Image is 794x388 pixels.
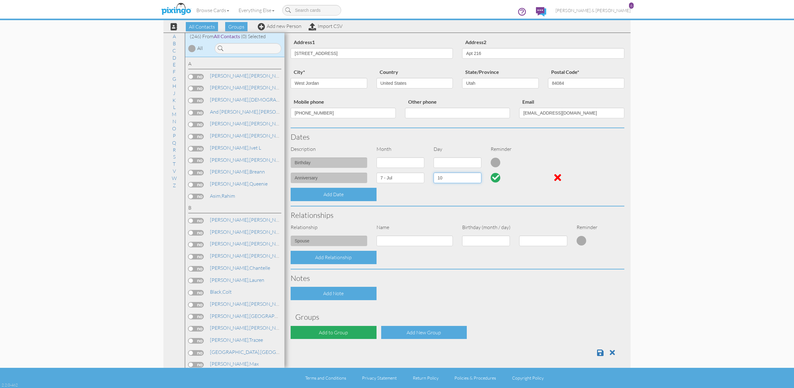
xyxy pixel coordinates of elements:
a: Colt [209,288,232,296]
a: A [170,33,179,40]
label: Mobile phone [291,98,327,106]
a: [PERSON_NAME] [209,84,288,91]
span: [PERSON_NAME], [210,84,249,91]
label: State/Province [462,68,502,76]
label: Postal Code* [548,68,582,76]
a: E [170,61,179,68]
h3: Relationships [291,211,624,219]
input: Search cards [282,5,341,16]
div: Add Date [291,188,377,201]
span: [PERSON_NAME], [210,120,249,127]
a: R [170,146,179,154]
a: M [169,111,180,118]
div: Reminder [486,146,543,153]
span: [PERSON_NAME], [210,169,249,175]
span: [PERSON_NAME], [210,265,249,271]
a: [PERSON_NAME] [209,324,288,332]
div: 6 [629,2,634,9]
div: Relationship [286,224,372,231]
a: B [170,40,179,47]
a: Z [170,182,179,189]
span: [PERSON_NAME], [210,313,249,319]
div: (246) From [185,33,284,40]
label: Other phone [405,98,440,106]
a: Copyright Policy [512,375,544,381]
img: comments.svg [536,7,546,16]
a: [PERSON_NAME] [209,72,288,79]
span: [PERSON_NAME] & [PERSON_NAME] [555,8,631,13]
h3: Notes [291,274,624,282]
span: Asim, [210,193,221,199]
a: Ivet L [209,144,262,151]
label: Country [377,68,401,76]
a: S [170,153,179,160]
span: Groups [225,22,248,31]
span: [PERSON_NAME], [210,157,249,163]
span: [PERSON_NAME], [210,301,249,307]
a: [GEOGRAPHIC_DATA] [209,312,299,320]
a: Rahim [209,192,236,200]
span: [PERSON_NAME], [210,145,249,151]
a: [PERSON_NAME] [209,156,288,164]
div: A [188,60,281,69]
label: Email [519,98,537,106]
div: Add Relationship [291,251,377,264]
label: city* [291,68,308,76]
a: O [169,125,179,132]
span: Black, [210,289,222,295]
a: [PERSON_NAME] [209,228,288,236]
a: [PERSON_NAME] [209,120,288,127]
a: T [170,160,179,168]
a: [PERSON_NAME] [209,108,342,115]
span: [GEOGRAPHIC_DATA], [210,349,260,355]
span: [PERSON_NAME], [210,277,249,283]
a: V [170,167,179,175]
a: L [170,103,179,111]
a: N [169,118,179,125]
span: and [PERSON_NAME], [210,109,259,115]
a: Lauren [209,276,265,284]
a: [PERSON_NAME] [209,216,288,223]
span: [PERSON_NAME], [210,73,249,79]
a: Import CSV [309,23,342,29]
a: Policies & Procedures [454,375,496,381]
a: Max [209,360,259,368]
a: Privacy Statement [362,375,397,381]
label: Address1 [291,38,318,47]
span: [PERSON_NAME], [210,217,249,223]
a: J [170,89,178,97]
span: [PERSON_NAME], [210,361,249,367]
span: All Contacts [214,33,240,39]
a: [PERSON_NAME] [209,252,288,259]
span: (0) Selected [241,33,266,39]
a: W [169,174,180,182]
div: Reminder [572,224,600,231]
div: Name [372,224,458,231]
a: Return Policy [413,375,439,381]
a: Add new Person [258,23,301,29]
a: Browse Cards [192,2,234,18]
div: Day [429,146,486,153]
div: Add to Group [291,326,377,339]
a: [DEMOGRAPHIC_DATA] [209,96,304,103]
span: [PERSON_NAME], [210,241,249,247]
h3: Dates [291,133,624,141]
a: F [170,68,179,75]
span: [PERSON_NAME], [210,253,249,259]
input: (e.g. Friend, Daughter) [291,236,367,246]
a: Chantelle [209,264,271,272]
span: [PERSON_NAME], [210,337,249,343]
a: P [170,132,179,139]
div: 2.2.0-462 [2,382,18,388]
a: C [169,47,179,54]
a: Queenie [209,180,268,187]
a: [PERSON_NAME] [209,240,288,247]
span: [PERSON_NAME], [210,181,249,187]
div: B [188,204,281,213]
h3: Groups [295,313,620,321]
a: Everything Else [234,2,279,18]
div: Birthday (month / day) [457,224,572,231]
span: All Contacts [186,22,218,31]
label: Address2 [462,38,489,47]
span: [PERSON_NAME], [210,229,249,235]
